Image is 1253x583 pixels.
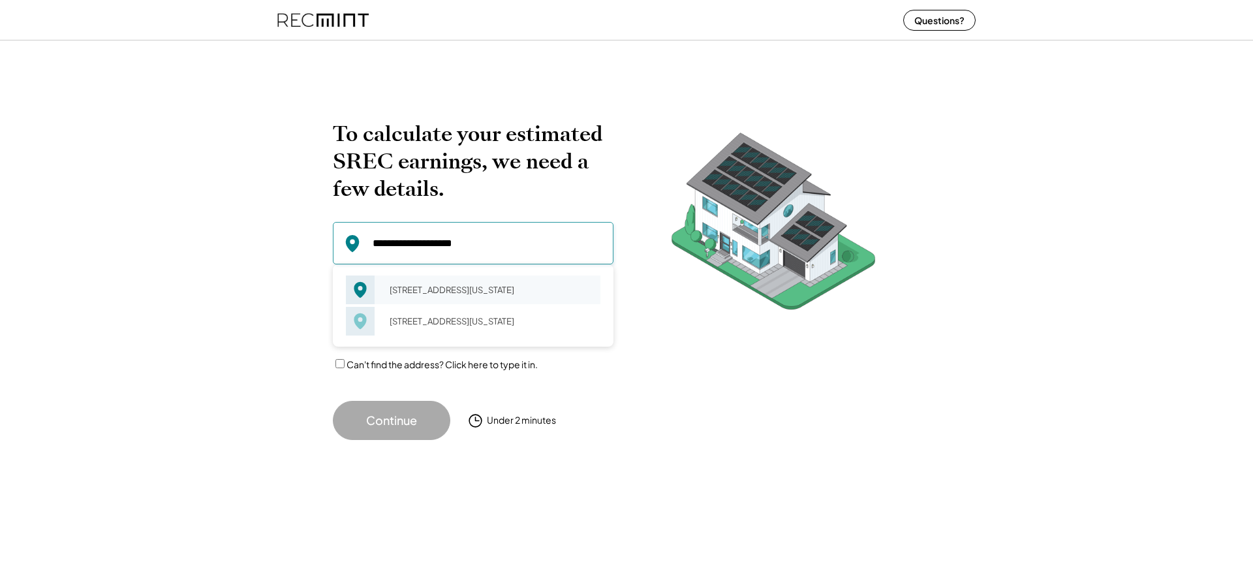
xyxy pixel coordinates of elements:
div: [STREET_ADDRESS][US_STATE] [381,281,600,299]
div: Under 2 minutes [487,414,556,427]
h2: To calculate your estimated SREC earnings, we need a few details. [333,120,613,202]
label: Can't find the address? Click here to type it in. [347,358,538,370]
button: Questions? [903,10,976,31]
button: Continue [333,401,450,440]
img: recmint-logotype%403x%20%281%29.jpeg [277,3,369,37]
div: [STREET_ADDRESS][US_STATE] [381,312,600,330]
img: RecMintArtboard%207.png [646,120,901,330]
